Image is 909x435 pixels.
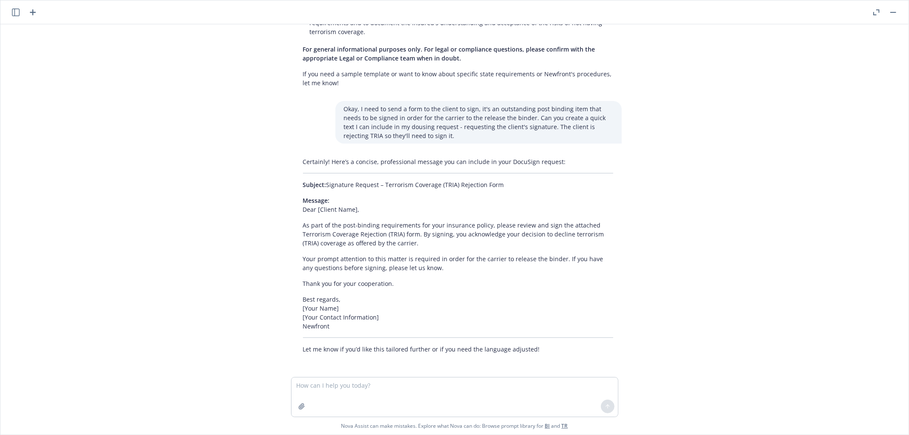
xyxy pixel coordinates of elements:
[344,104,613,140] p: Okay, I need to send a form to the client to sign, it's an outstanding post binding item that nee...
[303,345,613,354] p: Let me know if you’d like this tailored further or if you need the language adjusted!
[303,295,613,331] p: Best regards, [Your Name] [Your Contact Information] Newfront
[303,196,613,214] p: Dear [Client Name],
[303,157,613,166] p: Certainly! Here’s a concise, professional message you can include in your DocuSign request:
[303,254,613,272] p: Your prompt attention to this matter is required in order for the carrier to release the binder. ...
[303,279,613,288] p: Thank you for your cooperation.
[303,69,613,87] p: If you need a sample template or want to know about specific state requirements or Newfront's pro...
[545,422,550,429] a: BI
[562,422,568,429] a: TR
[303,221,613,248] p: As part of the post-binding requirements for your insurance policy, please review and sign the at...
[303,45,595,62] span: For general informational purposes only. For legal or compliance questions, please confirm with t...
[303,181,326,189] span: Subject:
[341,417,568,435] span: Nova Assist can make mistakes. Explore what Nova can do: Browse prompt library for and
[303,180,613,189] p: Signature Request – Terrorism Coverage (TRIA) Rejection Form
[303,196,330,205] span: Message:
